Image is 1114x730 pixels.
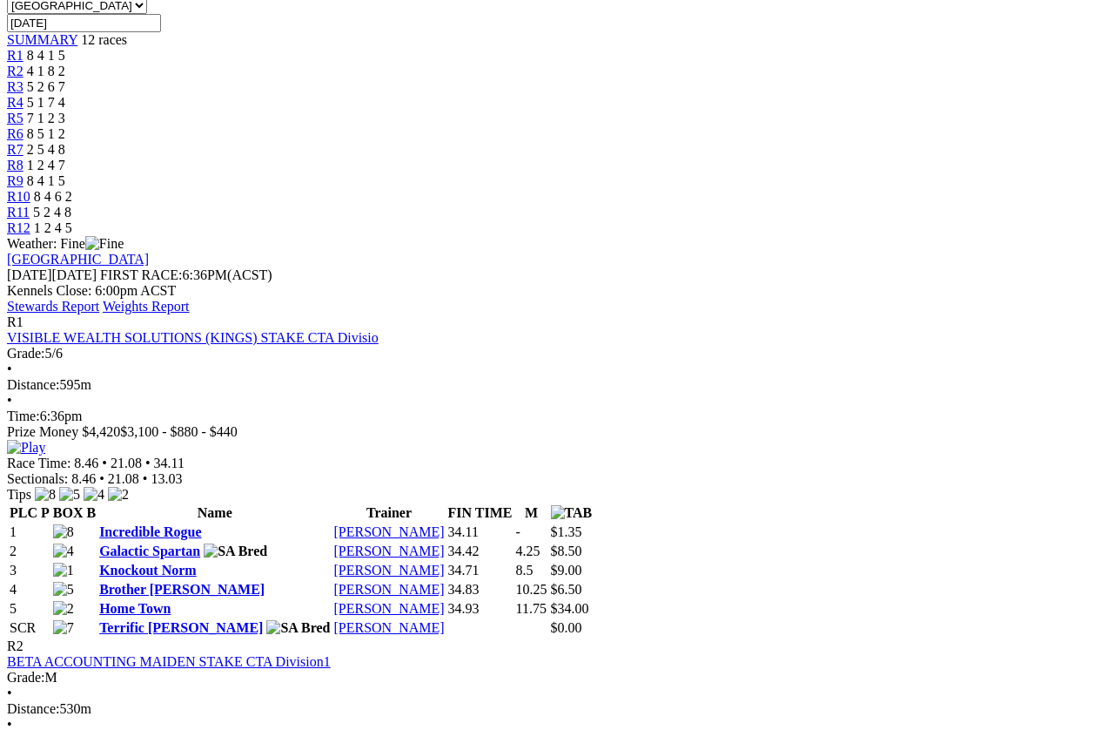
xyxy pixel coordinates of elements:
a: R12 [7,220,30,235]
div: Prize Money $4,420 [7,424,1107,440]
span: • [145,456,151,470]
span: 13.03 [151,471,182,486]
span: Distance: [7,377,59,392]
img: SA Bred [266,620,330,636]
th: Name [98,504,331,522]
span: 1 2 4 7 [27,158,65,172]
img: 8 [53,524,74,540]
a: Terrific [PERSON_NAME] [99,620,263,635]
span: $3,100 - $880 - $440 [120,424,238,439]
span: R2 [7,639,23,653]
span: $9.00 [551,563,582,578]
span: $0.00 [551,620,582,635]
text: 11.75 [516,601,547,616]
span: Distance: [7,701,59,716]
a: VISIBLE WEALTH SOLUTIONS (KINGS) STAKE CTA Divisio [7,330,379,345]
a: R4 [7,95,23,110]
a: [PERSON_NAME] [333,544,444,558]
span: R1 [7,314,23,329]
span: 8 4 1 5 [27,173,65,188]
span: P [41,505,50,520]
a: R9 [7,173,23,188]
span: R7 [7,142,23,157]
div: 6:36pm [7,409,1107,424]
span: Sectionals: [7,471,68,486]
a: Stewards Report [7,299,99,314]
a: [PERSON_NAME] [333,582,444,597]
img: Play [7,440,45,456]
span: R10 [7,189,30,204]
td: 5 [9,600,50,618]
span: $1.35 [551,524,582,539]
a: R2 [7,64,23,78]
a: R3 [7,79,23,94]
span: Weather: Fine [7,236,124,251]
span: 8 5 1 2 [27,126,65,141]
div: 5/6 [7,346,1107,362]
span: 8.46 [74,456,98,470]
span: BOX [53,505,84,520]
img: 7 [53,620,74,636]
img: Fine [85,236,124,252]
th: FIN TIME [447,504,513,522]
span: 7 1 2 3 [27,111,65,125]
span: [DATE] [7,267,97,282]
a: Brother [PERSON_NAME] [99,582,265,597]
span: 6:36PM(ACST) [100,267,272,282]
a: R6 [7,126,23,141]
span: • [99,471,104,486]
span: PLC [10,505,37,520]
div: 595m [7,377,1107,393]
img: TAB [551,505,593,521]
a: SUMMARY [7,32,77,47]
span: 21.08 [111,456,142,470]
span: FIRST RACE: [100,267,182,282]
td: 34.71 [447,562,513,579]
a: R11 [7,205,30,220]
span: 8.46 [71,471,96,486]
span: 8 4 1 5 [27,48,65,63]
a: BETA ACCOUNTING MAIDEN STAKE CTA Division1 [7,654,331,669]
span: R5 [7,111,23,125]
a: Weights Report [103,299,190,314]
span: Grade: [7,346,45,361]
a: R8 [7,158,23,172]
span: 5 2 4 8 [33,205,71,220]
td: 3 [9,562,50,579]
a: R1 [7,48,23,63]
img: 5 [53,582,74,598]
td: 34.11 [447,524,513,541]
td: 4 [9,581,50,598]
span: $34.00 [551,601,589,616]
text: 10.25 [516,582,547,597]
span: 5 2 6 7 [27,79,65,94]
span: [DATE] [7,267,52,282]
img: 4 [53,544,74,559]
div: 530m [7,701,1107,717]
span: B [86,505,96,520]
text: 4.25 [516,544,540,558]
span: Grade: [7,670,45,685]
a: [GEOGRAPHIC_DATA] [7,252,149,267]
span: • [7,393,12,408]
td: 34.93 [447,600,513,618]
a: [PERSON_NAME] [333,524,444,539]
img: 8 [35,487,56,503]
img: 2 [53,601,74,617]
input: Select date [7,14,161,32]
span: Tips [7,487,31,502]
span: 1 2 4 5 [34,220,72,235]
td: SCR [9,619,50,637]
td: 34.83 [447,581,513,598]
img: 4 [84,487,104,503]
text: 8.5 [516,563,534,578]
